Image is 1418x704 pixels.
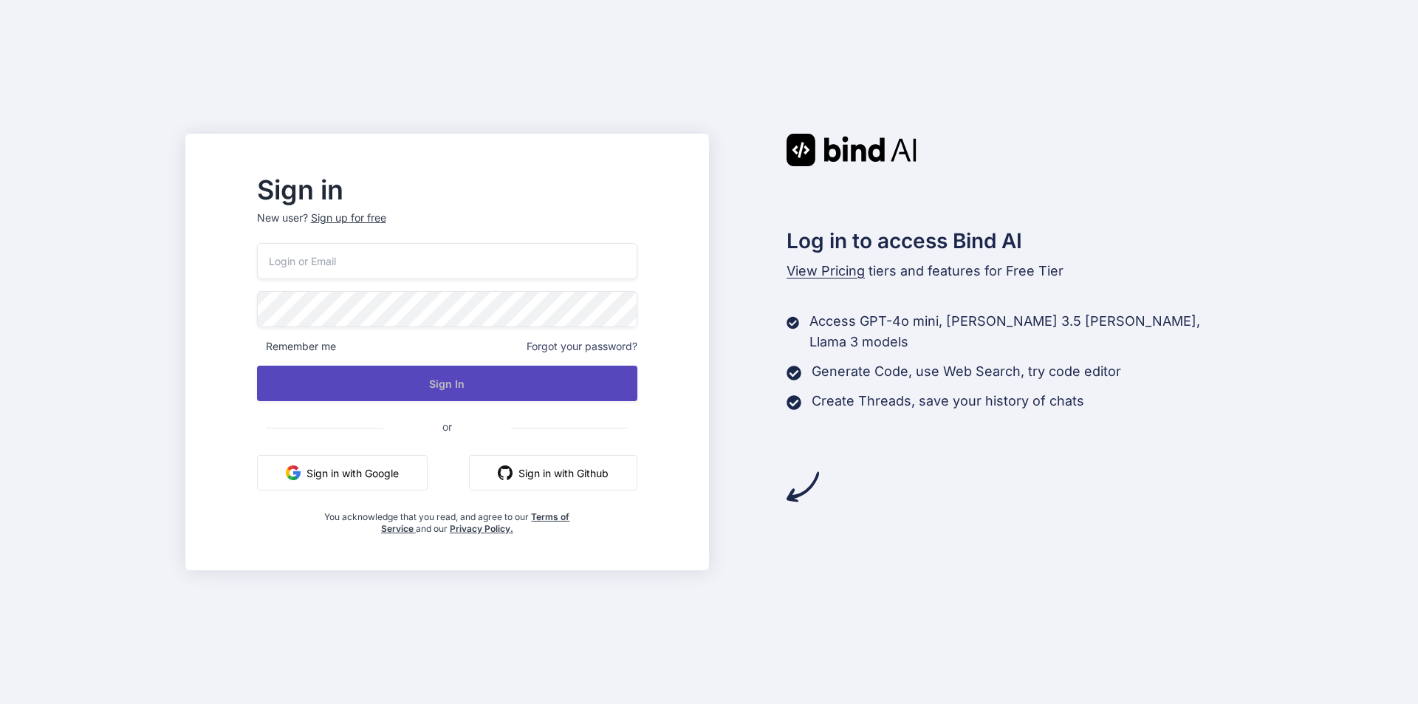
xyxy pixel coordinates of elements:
h2: Log in to access Bind AI [787,225,1233,256]
div: You acknowledge that you read, and agree to our and our [321,502,575,535]
span: Remember me [257,339,336,354]
div: Sign up for free [311,211,386,225]
img: google [286,465,301,480]
input: Login or Email [257,243,637,279]
span: Forgot your password? [527,339,637,354]
span: View Pricing [787,263,865,278]
p: tiers and features for Free Tier [787,261,1233,281]
button: Sign in with Google [257,455,428,491]
a: Privacy Policy. [450,523,513,534]
button: Sign In [257,366,637,401]
p: Access GPT-4o mini, [PERSON_NAME] 3.5 [PERSON_NAME], Llama 3 models [809,311,1233,352]
button: Sign in with Github [469,455,637,491]
a: Terms of Service [381,511,570,534]
h2: Sign in [257,178,637,202]
p: New user? [257,211,637,243]
img: github [498,465,513,480]
img: Bind AI logo [787,134,917,166]
p: Generate Code, use Web Search, try code editor [812,361,1121,382]
img: arrow [787,471,819,503]
span: or [383,409,511,445]
p: Create Threads, save your history of chats [812,391,1084,411]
